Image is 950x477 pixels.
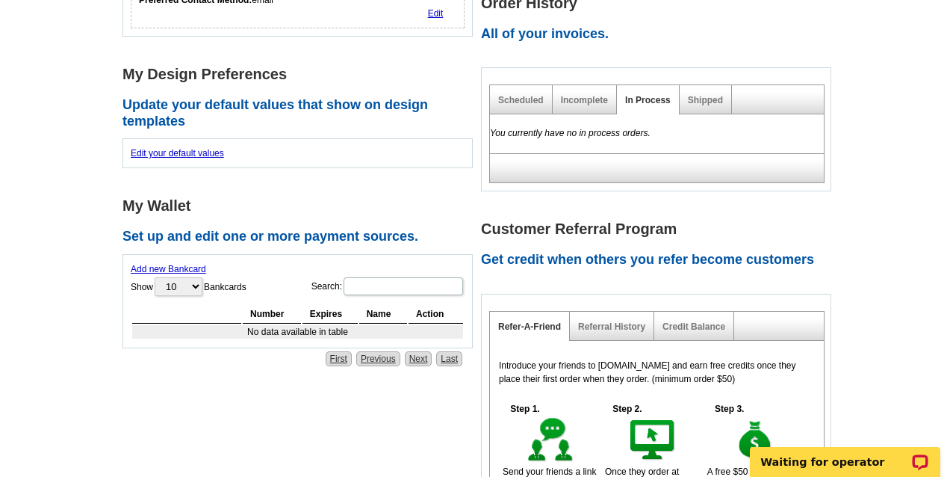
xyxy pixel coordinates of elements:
[490,128,651,138] em: You currently have no in process orders.
[344,277,463,295] input: Search:
[625,95,671,105] a: In Process
[498,95,544,105] a: Scheduled
[436,351,462,366] a: Last
[499,359,815,386] p: Introduce your friends to [DOMAIN_NAME] and earn free credits once they place their first order w...
[356,351,400,366] a: Previous
[561,95,608,105] a: Incomplete
[428,8,444,19] a: Edit
[605,402,650,416] h5: Step 2.
[578,321,645,332] a: Referral History
[131,276,246,298] label: Show Bankcards
[503,402,547,416] h5: Step 1.
[243,305,301,324] th: Number
[481,26,839,43] h2: All of your invoices.
[409,305,463,324] th: Action
[155,277,202,296] select: ShowBankcards
[359,305,407,324] th: Name
[311,276,465,297] label: Search:
[122,198,481,214] h1: My Wallet
[122,97,481,129] h2: Update your default values that show on design templates
[707,402,752,416] h5: Step 3.
[122,229,481,245] h2: Set up and edit one or more payment sources.
[498,321,561,332] a: Refer-A-Friend
[730,416,781,465] img: step-3.gif
[131,148,224,159] a: Edit your default values
[326,351,352,366] a: First
[131,264,206,274] a: Add new Bankcard
[122,67,481,82] h1: My Design Preferences
[481,221,839,237] h1: Customer Referral Program
[525,416,577,465] img: step-1.gif
[481,252,839,268] h2: Get credit when others you refer become customers
[302,305,358,324] th: Expires
[740,430,950,477] iframe: LiveChat chat widget
[132,325,463,339] td: No data available in table
[662,321,725,332] a: Credit Balance
[405,351,432,366] a: Next
[688,95,723,105] a: Shipped
[627,416,679,465] img: step-2.gif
